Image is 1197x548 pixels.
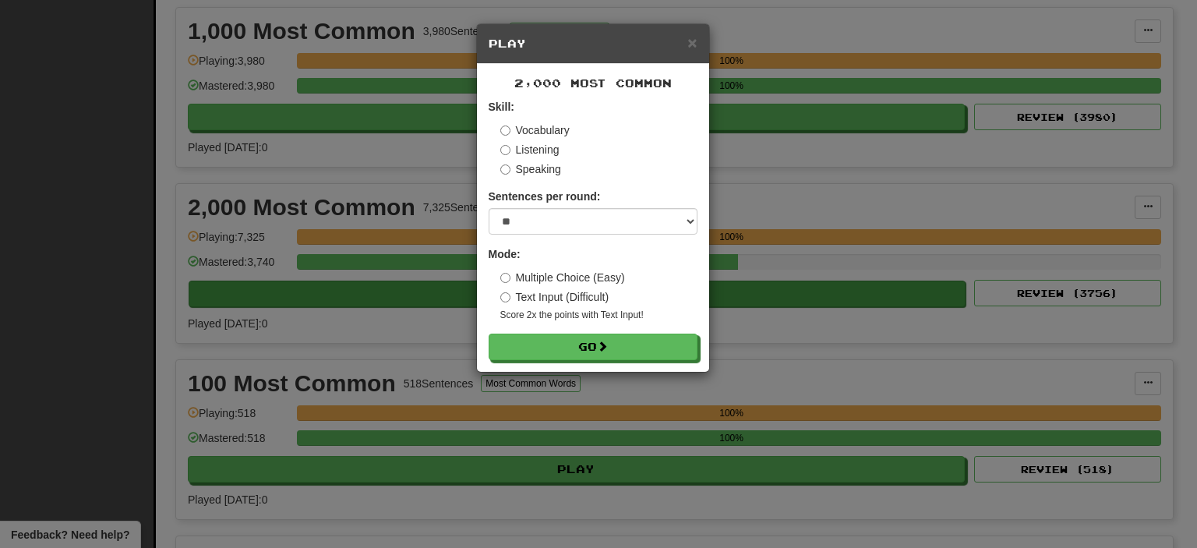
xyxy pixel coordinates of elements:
h5: Play [489,36,697,51]
label: Text Input (Difficult) [500,289,609,305]
label: Listening [500,142,560,157]
span: × [687,34,697,51]
label: Sentences per round: [489,189,601,204]
label: Vocabulary [500,122,570,138]
strong: Skill: [489,101,514,113]
span: 2,000 Most Common [514,76,672,90]
strong: Mode: [489,248,521,260]
button: Go [489,334,697,360]
input: Vocabulary [500,126,510,136]
label: Speaking [500,161,561,177]
input: Speaking [500,164,510,175]
input: Text Input (Difficult) [500,292,510,302]
label: Multiple Choice (Easy) [500,270,625,285]
button: Close [687,34,697,51]
input: Listening [500,145,510,155]
small: Score 2x the points with Text Input ! [500,309,697,322]
input: Multiple Choice (Easy) [500,273,510,283]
